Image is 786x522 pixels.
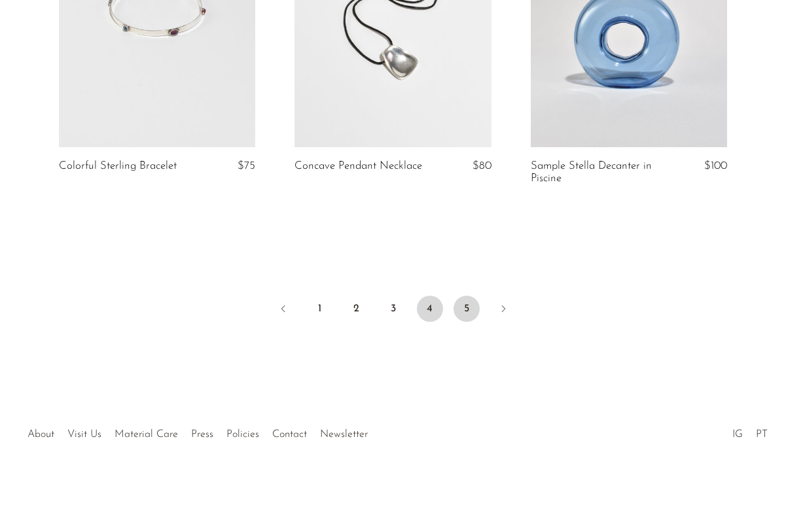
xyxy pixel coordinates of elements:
[732,429,743,440] a: IG
[454,296,480,322] a: 5
[380,296,406,322] a: 3
[59,160,177,172] a: Colorful Sterling Bracelet
[27,429,54,440] a: About
[726,419,774,444] ul: Social Medias
[226,429,259,440] a: Policies
[270,296,296,324] a: Previous
[295,160,422,172] a: Concave Pendant Necklace
[272,429,307,440] a: Contact
[704,160,727,171] span: $100
[21,419,374,444] ul: Quick links
[307,296,333,322] a: 1
[531,160,660,184] a: Sample Stella Decanter in Piscine
[67,429,101,440] a: Visit Us
[191,429,213,440] a: Press
[490,296,516,324] a: Next
[756,429,768,440] a: PT
[115,429,178,440] a: Material Care
[344,296,370,322] a: 2
[417,296,443,322] span: 4
[473,160,491,171] span: $80
[238,160,255,171] span: $75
